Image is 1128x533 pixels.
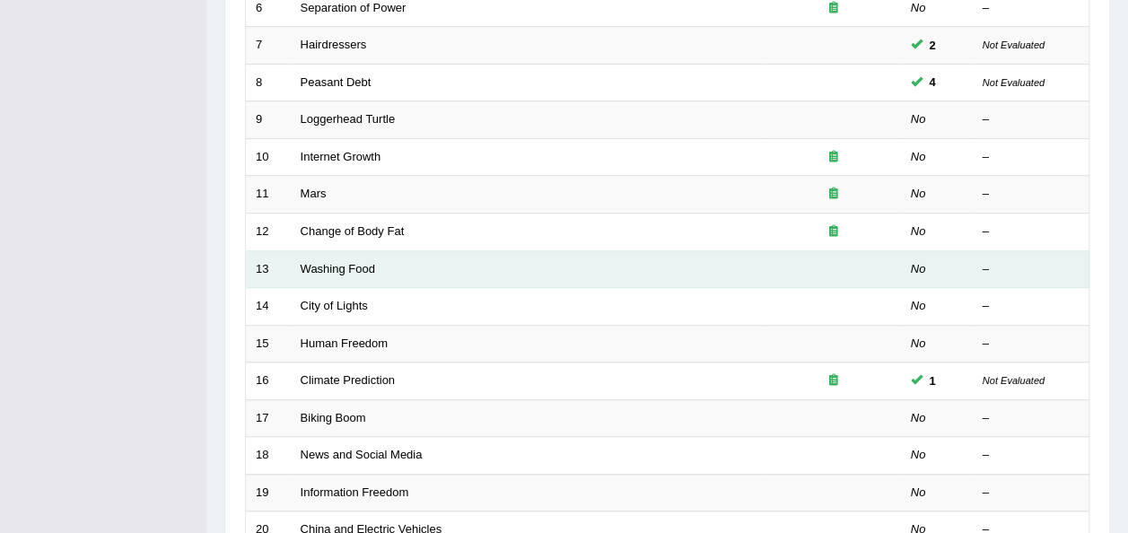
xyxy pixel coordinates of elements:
[301,336,389,350] a: Human Freedom
[911,336,926,350] em: No
[983,186,1080,203] div: –
[983,485,1080,502] div: –
[983,149,1080,166] div: –
[246,138,291,176] td: 10
[776,372,891,389] div: Exam occurring question
[301,262,375,275] a: Washing Food
[301,224,405,238] a: Change of Body Fat
[911,224,926,238] em: No
[301,75,372,89] a: Peasant Debt
[983,77,1045,88] small: Not Evaluated
[983,261,1080,278] div: –
[246,250,291,288] td: 13
[911,262,926,275] em: No
[301,373,396,387] a: Climate Prediction
[983,375,1045,386] small: Not Evaluated
[246,64,291,101] td: 8
[246,101,291,139] td: 9
[246,474,291,511] td: 19
[301,448,423,461] a: News and Social Media
[246,213,291,250] td: 12
[911,187,926,200] em: No
[911,448,926,461] em: No
[246,437,291,475] td: 18
[301,150,381,163] a: Internet Growth
[923,36,943,55] span: You can still take this question
[983,410,1080,427] div: –
[983,298,1080,315] div: –
[301,1,407,14] a: Separation of Power
[246,288,291,326] td: 14
[776,186,891,203] div: Exam occurring question
[301,112,396,126] a: Loggerhead Turtle
[301,187,327,200] a: Mars
[923,73,943,92] span: You can still take this question
[911,112,926,126] em: No
[246,27,291,65] td: 7
[301,299,368,312] a: City of Lights
[301,485,409,499] a: Information Freedom
[983,447,1080,464] div: –
[911,411,926,424] em: No
[776,149,891,166] div: Exam occurring question
[983,39,1045,50] small: Not Evaluated
[246,399,291,437] td: 17
[983,111,1080,128] div: –
[911,150,926,163] em: No
[983,336,1080,353] div: –
[301,411,366,424] a: Biking Boom
[776,223,891,240] div: Exam occurring question
[301,38,367,51] a: Hairdressers
[911,1,926,14] em: No
[246,176,291,214] td: 11
[911,299,926,312] em: No
[246,325,291,363] td: 15
[246,363,291,400] td: 16
[923,371,943,390] span: You can still take this question
[983,223,1080,240] div: –
[911,485,926,499] em: No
